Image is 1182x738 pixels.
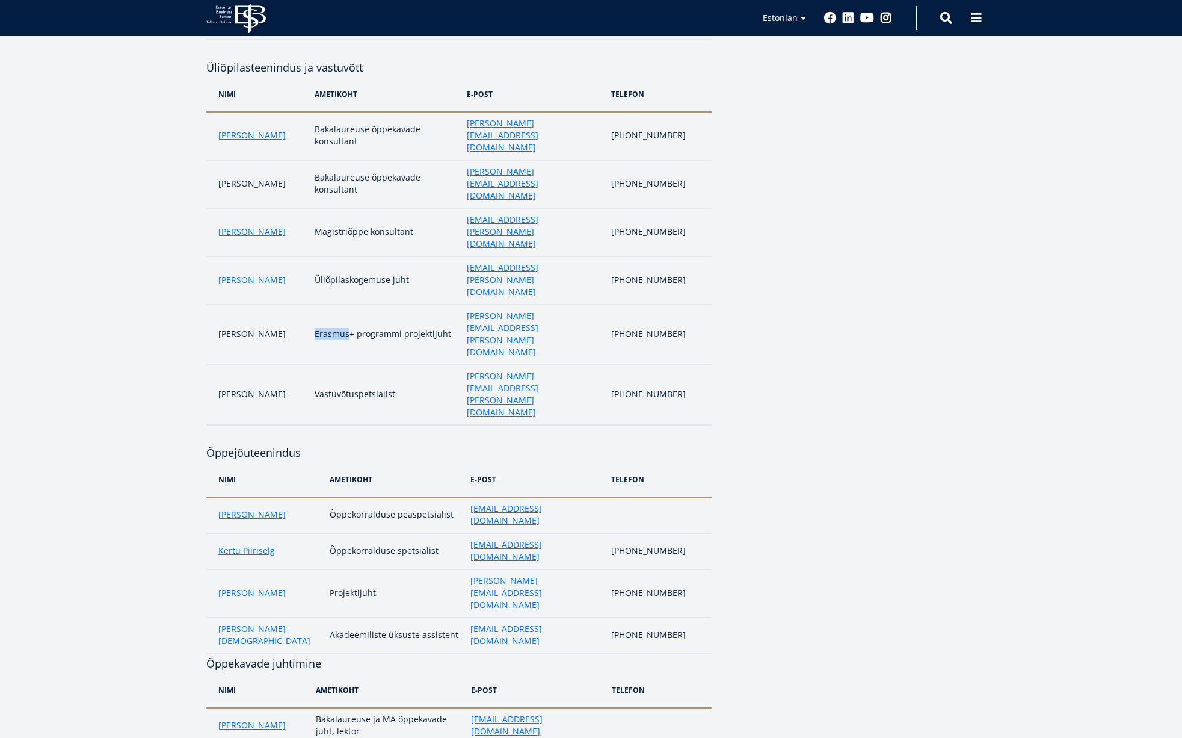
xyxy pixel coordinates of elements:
th: telefon [606,672,712,708]
td: Bakalaureuse õppekavade konsultant [309,112,461,160]
span: [EMAIL_ADDRESS][DOMAIN_NAME] [470,503,542,526]
td: [PERSON_NAME] [206,160,309,208]
th: nimi [206,462,324,497]
th: nimi [206,672,310,708]
th: ametikoht [310,672,466,708]
th: e-post [461,76,605,112]
a: Instagram [880,12,892,24]
th: ametikoht [324,462,464,497]
p: Bakalaureuse ja MA õppekavade juht, lektor [316,713,460,737]
a: [PERSON_NAME][EMAIL_ADDRESS][DOMAIN_NAME] [470,575,599,611]
th: nimi [206,76,309,112]
a: Kertu Piiriselg [218,545,275,557]
a: [EMAIL_ADDRESS][DOMAIN_NAME] [471,713,599,737]
td: [PHONE_NUMBER] [605,112,711,160]
td: [PHONE_NUMBER] [605,569,712,618]
a: [PERSON_NAME][EMAIL_ADDRESS][DOMAIN_NAME] [467,117,599,153]
td: [PHONE_NUMBER] [605,618,712,654]
a: [EMAIL_ADDRESS][PERSON_NAME][DOMAIN_NAME] [467,262,599,298]
p: [PHONE_NUMBER] [611,274,699,286]
td: Üliõpilaskogemuse juht [309,256,461,305]
a: [EMAIL_ADDRESS][DOMAIN_NAME] [470,503,599,527]
td: [PHONE_NUMBER] [605,160,711,208]
td: [PERSON_NAME] [206,305,309,365]
td: Akadeemiliste üksuste assistent [324,618,464,654]
th: ametikoht [309,76,461,112]
a: [PERSON_NAME][EMAIL_ADDRESS][PERSON_NAME][DOMAIN_NAME] [467,310,599,358]
td: Magistriõppe konsultant [309,208,461,256]
td: [PHONE_NUMBER] [605,365,711,425]
a: [PERSON_NAME] [218,274,286,286]
a: Linkedin [842,12,854,24]
td: [PHONE_NUMBER] [605,305,711,365]
td: [PERSON_NAME] [206,365,309,425]
a: [PERSON_NAME][EMAIL_ADDRESS][DOMAIN_NAME] [467,166,599,202]
a: [PERSON_NAME] [218,226,286,238]
a: [PERSON_NAME] [218,719,286,731]
a: [PERSON_NAME] [218,509,286,521]
a: [PERSON_NAME] [218,587,286,599]
th: telefon [605,462,712,497]
h4: Õppejõuteenindus [206,426,712,462]
td: Vastuvõtuspetsialist [309,365,461,425]
a: [EMAIL_ADDRESS][PERSON_NAME][DOMAIN_NAME] [467,214,599,250]
a: [PERSON_NAME][EMAIL_ADDRESS][PERSON_NAME][DOMAIN_NAME] [467,370,599,418]
th: e-post [465,672,605,708]
td: Projektijuht [324,569,464,618]
a: [PERSON_NAME]-[DEMOGRAPHIC_DATA] [218,623,318,647]
th: telefon [605,76,711,112]
td: [PHONE_NUMBER] [605,533,712,569]
a: [EMAIL_ADDRESS][DOMAIN_NAME] [470,623,599,647]
a: [EMAIL_ADDRESS][DOMAIN_NAME] [470,539,599,563]
a: [PERSON_NAME] [218,129,286,141]
th: e-post [464,462,605,497]
p: Õppekorralduse peaspetsialist [330,509,458,521]
a: Facebook [824,12,836,24]
h4: Õppekavade juhtimine [206,654,712,672]
a: Youtube [860,12,874,24]
td: [PHONE_NUMBER] [605,208,711,256]
td: Õppekorralduse spetsialist [324,533,464,569]
td: Erasmus+ programmi projektijuht [309,305,461,365]
h4: Üliõpilasteenindus ja vastuvõtt [206,40,712,76]
td: Bakalaureuse õppekavade konsultant [309,160,461,208]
